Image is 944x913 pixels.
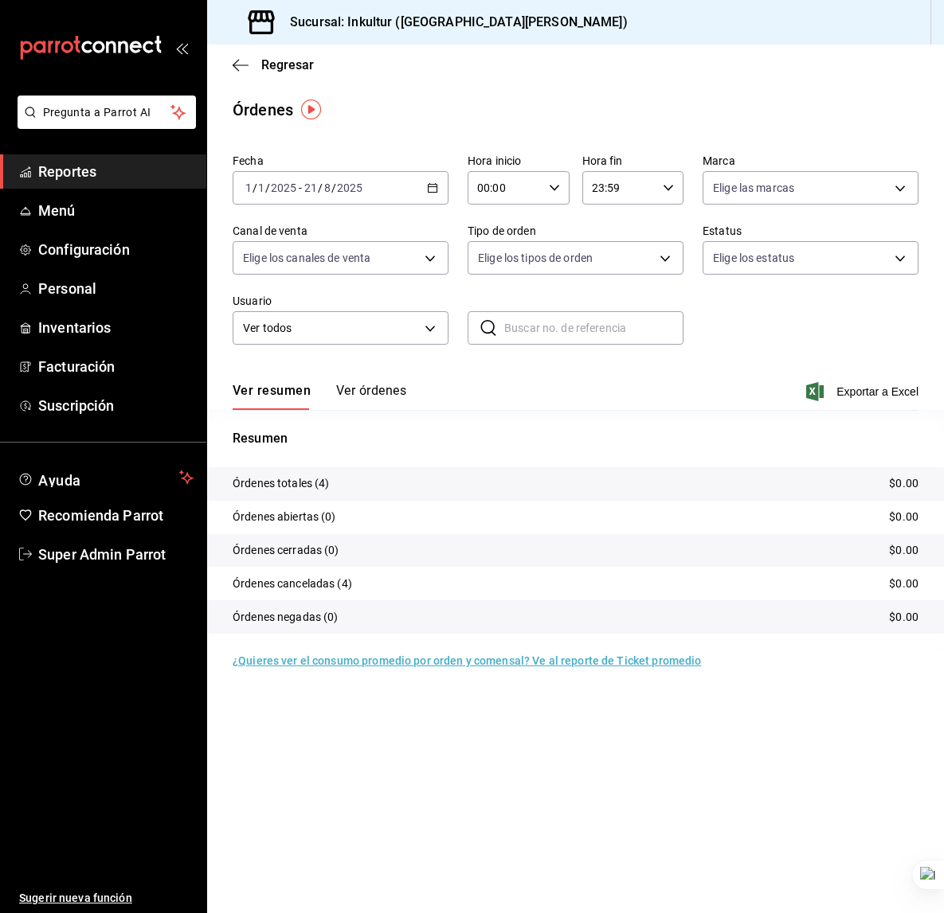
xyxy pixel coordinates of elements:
h3: Sucursal: Inkultur ([GEOGRAPHIC_DATA][PERSON_NAME]) [277,13,628,32]
input: Buscar no. de referencia [504,312,684,344]
button: Regresar [233,57,314,72]
button: Pregunta a Parrot AI [18,96,196,129]
span: Sugerir nueva función [19,890,194,907]
label: Usuario [233,295,448,306]
span: - [299,181,302,194]
p: Órdenes abiertas (0) [233,509,336,525]
span: Elige los tipos de orden [478,250,593,266]
label: Hora fin [582,155,684,166]
label: Marca [703,155,919,166]
p: $0.00 [889,576,919,592]
span: / [253,181,257,194]
input: -- [304,181,318,194]
span: / [331,181,336,194]
p: Órdenes negadas (0) [233,609,339,626]
div: navigation tabs [233,383,406,410]
label: Tipo de orden [468,225,684,236]
span: Inventarios [38,317,194,338]
p: $0.00 [889,542,919,559]
span: / [265,181,270,194]
input: -- [323,181,331,194]
p: $0.00 [889,609,919,626]
p: Órdenes totales (4) [233,475,330,492]
span: Ayuda [38,468,173,487]
p: $0.00 [889,509,919,525]
a: ¿Quieres ver el consumo promedio por orden y comensal? Ve al reporte de Ticket promedio [233,654,701,667]
label: Canal de venta [233,225,448,236]
span: Ver todos [243,320,419,337]
p: Resumen [233,429,919,448]
span: Regresar [261,57,314,72]
p: Órdenes cerradas (0) [233,542,339,559]
p: Órdenes canceladas (4) [233,576,352,592]
label: Fecha [233,155,448,166]
label: Estatus [703,225,919,236]
input: ---- [336,181,363,194]
label: Hora inicio [468,155,570,166]
button: Ver órdenes [336,383,406,410]
span: Elige los estatus [713,250,794,266]
span: / [318,181,323,194]
span: Suscripción [38,395,194,416]
a: Pregunta a Parrot AI [11,115,196,132]
span: Recomienda Parrot [38,505,194,526]
img: Tooltip marker [301,99,321,119]
span: Personal [38,278,194,299]
span: Facturación [38,356,194,377]
span: Configuración [38,239,194,260]
button: Ver resumen [233,383,311,410]
span: Reportes [38,161,194,182]
input: -- [245,181,253,194]
div: Órdenes [233,98,293,122]
button: open_drawer_menu [175,41,188,54]
span: Menú [38,200,194,221]
button: Exportar a Excel [809,382,919,401]
input: ---- [270,181,297,194]
span: Elige las marcas [713,180,794,196]
span: Pregunta a Parrot AI [43,104,171,121]
span: Elige los canales de venta [243,250,370,266]
p: $0.00 [889,475,919,492]
span: Super Admin Parrot [38,544,194,565]
input: -- [257,181,265,194]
